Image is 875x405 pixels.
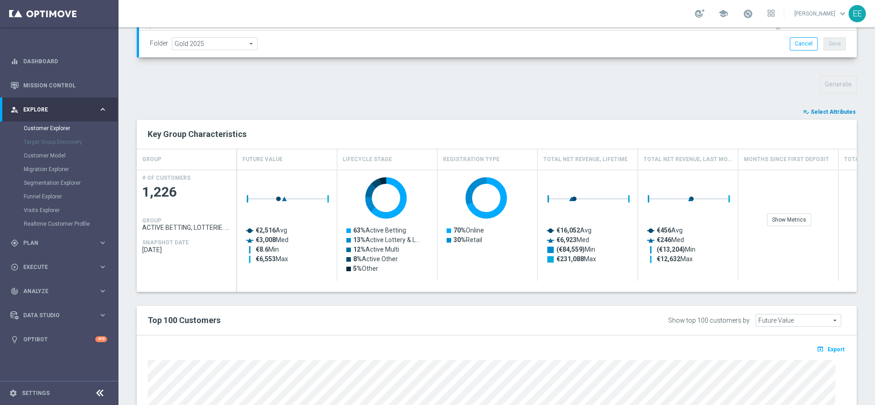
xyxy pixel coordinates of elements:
[838,9,848,19] span: keyboard_arrow_down
[10,287,19,295] i: track_changes
[556,246,585,253] tspan: (€84,559)
[142,152,161,167] h4: GROUP
[10,57,19,66] i: equalizer
[657,227,671,234] tspan: €456
[22,390,50,396] a: Settings
[24,152,95,159] a: Customer Model
[10,106,98,114] div: Explore
[10,82,108,89] button: Mission Control
[24,179,95,187] a: Segmentation Explorer
[10,263,98,271] div: Execute
[10,263,108,271] button: play_circle_outline Execute keyboard_arrow_right
[10,106,19,114] i: person_search
[256,255,276,263] tspan: €6,553
[556,255,584,263] tspan: €231,088
[23,49,107,73] a: Dashboard
[98,238,107,247] i: keyboard_arrow_right
[803,109,809,115] i: playlist_add_check
[343,152,392,167] h4: Lifecycle Stage
[10,287,98,295] div: Analyze
[24,190,118,203] div: Funnel Explorer
[556,227,580,234] tspan: €16,052
[9,389,17,397] i: settings
[142,246,232,253] span: 2025-09-24
[453,236,482,243] text: Retail
[10,288,108,295] button: track_changes Analyze keyboard_arrow_right
[353,227,365,234] tspan: 63%
[256,255,288,263] text: Max
[10,312,108,319] button: Data Studio keyboard_arrow_right
[849,5,866,22] div: EE
[657,255,693,263] text: Max
[10,49,107,73] div: Dashboard
[256,227,276,234] tspan: €2,516
[718,9,728,19] span: school
[353,246,399,253] text: Active Multi
[10,263,19,271] i: play_circle_outline
[256,246,279,253] text: Min
[24,149,118,162] div: Customer Model
[353,236,365,243] tspan: 13%
[24,217,118,231] div: Realtime Customer Profile
[353,236,420,243] text: Active Lottery & L…
[98,287,107,295] i: keyboard_arrow_right
[142,183,232,201] span: 1,226
[817,345,826,353] i: open_in_browser
[353,265,362,272] tspan: 5%
[556,255,596,263] text: Max
[148,129,846,140] h2: Key Group Characteristics
[24,125,95,132] a: Customer Explorer
[10,239,19,247] i: gps_fixed
[657,246,695,253] text: Min
[24,121,118,135] div: Customer Explorer
[556,236,589,243] text: Med
[10,106,108,113] div: person_search Explore keyboard_arrow_right
[543,152,628,167] h4: Total Net Revenue, Lifetime
[24,203,118,217] div: Visits Explorer
[24,193,95,200] a: Funnel Explorer
[10,336,108,343] button: lightbulb Optibot +10
[95,336,107,342] div: +10
[10,239,108,247] button: gps_fixed Plan keyboard_arrow_right
[668,317,750,324] div: Show top 100 customers by
[10,73,107,97] div: Mission Control
[23,107,98,112] span: Explore
[556,227,592,234] text: Avg
[23,240,98,246] span: Plan
[10,311,98,319] div: Data Studio
[815,343,846,355] button: open_in_browser Export
[353,246,365,253] tspan: 12%
[24,220,95,228] a: Realtime Customer Profile
[150,40,168,47] label: Folder
[820,76,857,93] button: Generate
[256,236,276,243] tspan: €3,008
[137,170,237,281] div: Press SPACE to select this row.
[142,224,232,231] span: ACTIVE BETTING, LOTTERIE. BINGO E POKER M09 NO ACTIVE CASINO M09 26.09
[148,315,549,326] h2: Top 100 Customers
[10,58,108,65] button: equalizer Dashboard
[10,239,98,247] div: Plan
[453,236,466,243] tspan: 30%
[802,107,857,117] button: playlist_add_check Select Attributes
[353,227,406,234] text: Active Betting
[453,227,484,234] text: Online
[353,265,378,272] text: Other
[556,246,595,253] text: Min
[657,227,683,234] text: Avg
[657,246,685,253] tspan: (€13,204)
[24,162,118,176] div: Migration Explorer
[828,346,844,353] span: Export
[657,236,671,243] tspan: €246
[643,152,732,167] h4: Total Net Revenue, Last Month
[824,37,846,50] button: Save
[767,213,811,226] div: Show Metrics
[256,227,287,234] text: Avg
[23,264,98,270] span: Execute
[23,289,98,294] span: Analyze
[242,152,283,167] h4: Future Value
